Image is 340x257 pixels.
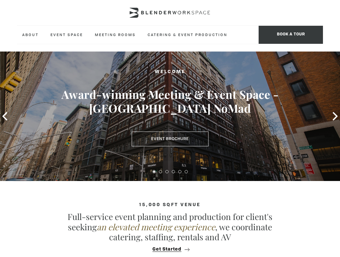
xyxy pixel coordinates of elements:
h3: Award-winning Meeting & Event Space - [GEOGRAPHIC_DATA] NoMad [17,87,323,115]
span: Book a tour [259,26,323,44]
a: Event Brochure [132,132,208,147]
p: Full-service event planning and production for client's seeking , we coordinate catering, staffin... [57,212,282,242]
em: an elevated meeting experience [97,221,215,233]
h2: Welcome [17,68,323,76]
button: Get Started [151,246,189,252]
a: About [17,26,44,43]
a: Event Space [45,26,88,43]
span: Get Started [152,247,181,252]
a: Meeting Rooms [90,26,141,43]
a: Catering & Event Production [142,26,233,43]
h4: 15,000 sqft venue [17,202,323,207]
